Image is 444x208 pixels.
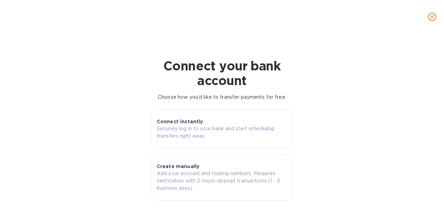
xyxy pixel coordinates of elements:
[157,170,287,192] p: Add your account and routing numbers. Requires verification with 2 micro-deposit transactions (1 ...
[151,58,293,88] h1: Connect your bank account
[157,163,199,170] p: Create manually
[158,93,286,101] p: Choose how you’d like to transfer payments for free.
[157,118,203,125] p: Connect instantly
[151,154,293,201] button: Create manuallyAdd your account and routing numbers. Requires verification with 2 micro-deposit t...
[151,109,293,148] button: Connect instantlySecurely log in to your bank and start scheduling transfers right away.
[424,8,441,25] button: close
[157,125,287,140] p: Securely log in to your bank and start scheduling transfers right away.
